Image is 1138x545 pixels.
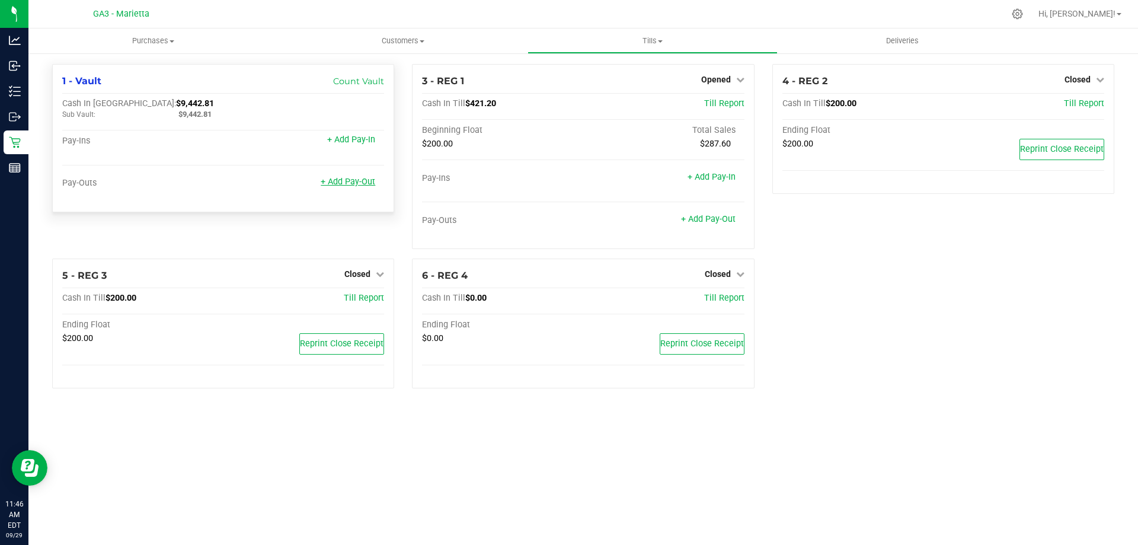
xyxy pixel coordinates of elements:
[62,293,106,303] span: Cash In Till
[782,98,826,109] span: Cash In Till
[782,139,813,149] span: $200.00
[704,293,744,303] a: Till Report
[28,36,278,46] span: Purchases
[62,178,223,189] div: Pay-Outs
[870,36,935,46] span: Deliveries
[1010,8,1025,20] div: Manage settings
[178,110,212,119] span: $9,442.81
[422,320,583,330] div: Ending Float
[465,98,496,109] span: $421.20
[422,333,443,343] span: $0.00
[344,293,384,303] a: Till Report
[62,110,95,119] span: Sub Vault:
[9,136,21,148] inline-svg: Retail
[5,499,23,531] p: 11:46 AM EDT
[1019,139,1104,160] button: Reprint Close Receipt
[62,75,101,87] span: 1 - Vault
[321,177,375,187] a: + Add Pay-Out
[1020,144,1104,154] span: Reprint Close Receipt
[9,34,21,46] inline-svg: Analytics
[704,98,744,109] a: Till Report
[278,28,528,53] a: Customers
[705,269,731,279] span: Closed
[12,450,47,486] iframe: Resource center
[62,320,223,330] div: Ending Float
[688,172,736,182] a: + Add Pay-In
[528,28,777,53] a: Tills
[300,339,383,349] span: Reprint Close Receipt
[422,270,468,281] span: 6 - REG 4
[583,125,744,136] div: Total Sales
[1064,98,1104,109] a: Till Report
[422,173,583,184] div: Pay-Ins
[5,531,23,540] p: 09/29
[826,98,856,109] span: $200.00
[782,125,944,136] div: Ending Float
[62,333,93,343] span: $200.00
[299,333,384,355] button: Reprint Close Receipt
[422,75,464,87] span: 3 - REG 1
[465,293,487,303] span: $0.00
[422,125,583,136] div: Beginning Float
[660,333,744,355] button: Reprint Close Receipt
[782,75,827,87] span: 4 - REG 2
[701,75,731,84] span: Opened
[528,36,776,46] span: Tills
[344,269,370,279] span: Closed
[422,293,465,303] span: Cash In Till
[333,76,384,87] a: Count Vault
[422,98,465,109] span: Cash In Till
[660,339,744,349] span: Reprint Close Receipt
[700,139,731,149] span: $287.60
[62,98,176,109] span: Cash In [GEOGRAPHIC_DATA]:
[422,139,453,149] span: $200.00
[62,136,223,146] div: Pay-Ins
[28,28,278,53] a: Purchases
[176,98,214,109] span: $9,442.81
[106,293,136,303] span: $200.00
[279,36,527,46] span: Customers
[1038,9,1115,18] span: Hi, [PERSON_NAME]!
[327,135,375,145] a: + Add Pay-In
[9,60,21,72] inline-svg: Inbound
[62,270,107,281] span: 5 - REG 3
[9,111,21,123] inline-svg: Outbound
[778,28,1027,53] a: Deliveries
[93,9,149,19] span: GA3 - Marietta
[9,162,21,174] inline-svg: Reports
[9,85,21,97] inline-svg: Inventory
[422,215,583,226] div: Pay-Outs
[681,214,736,224] a: + Add Pay-Out
[1065,75,1091,84] span: Closed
